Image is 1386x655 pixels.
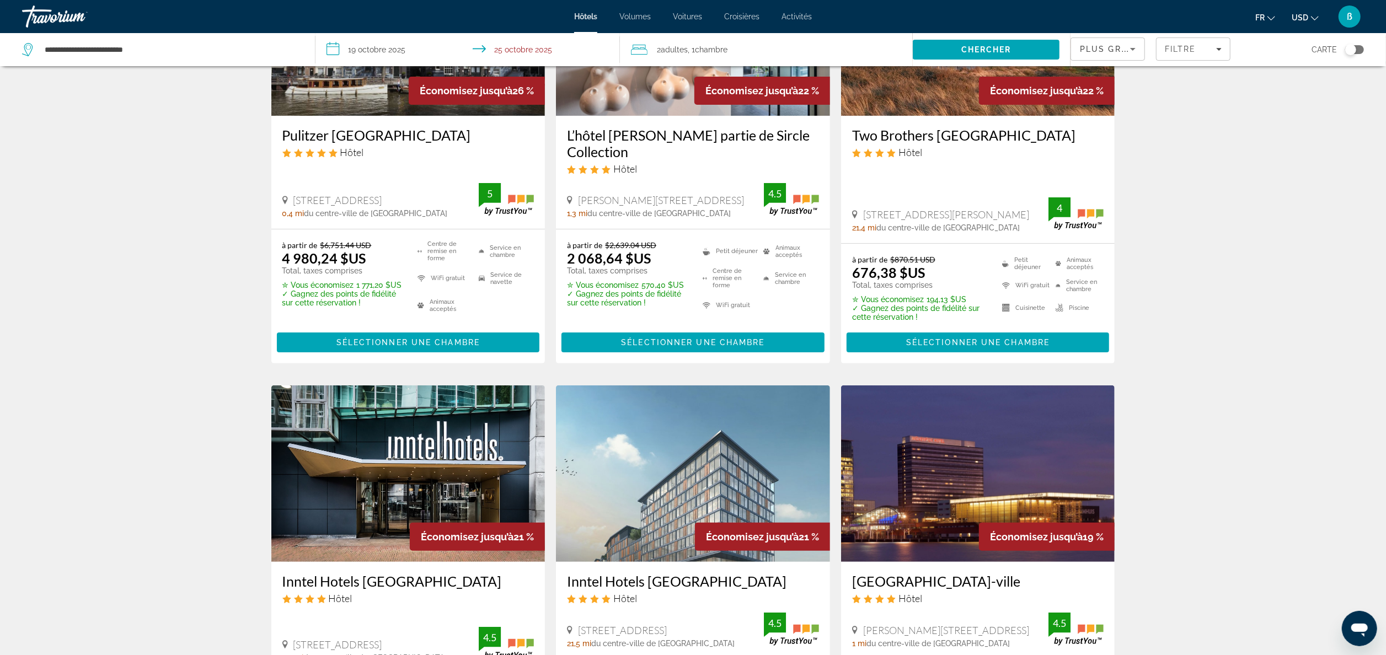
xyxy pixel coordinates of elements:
font: Cuisinette [1015,304,1045,312]
span: du centre-ville de [GEOGRAPHIC_DATA] [304,209,448,218]
span: ✮ Vous économisez [567,281,639,289]
a: Sélectionner une chambre [847,335,1110,347]
span: Plus grandes économies [1080,45,1212,53]
span: du centre-ville de [GEOGRAPHIC_DATA] [876,223,1020,232]
span: Hôtel [329,592,352,604]
ins: 676,38 $US [852,264,925,281]
font: WiFi gratuit [716,302,750,309]
iframe: Bouton de lancement de la fenêtre de messagerie [1342,611,1377,646]
font: Service en chambre [1066,278,1104,293]
span: [STREET_ADDRESS] [293,194,382,206]
a: Two Brothers [GEOGRAPHIC_DATA] [852,127,1104,143]
span: à partir de [282,240,318,250]
span: 21,4 mi [852,223,876,232]
div: Hôtel 4 étoiles [567,592,819,604]
span: [STREET_ADDRESS] [293,638,382,651]
font: Animaux acceptés [430,298,473,313]
a: Inntel Hotels [GEOGRAPHIC_DATA] [567,573,819,589]
a: Travorium [22,2,132,31]
button: Filtres [1156,37,1230,61]
button: Changer la langue [1255,9,1275,25]
span: 1,3 mi [567,209,587,218]
span: Économisez jusqu’à [705,85,798,96]
div: Hôtel 4 étoiles [567,163,819,175]
img: Inntel Hotels Amsterdam Centre [271,385,545,562]
span: à partir de [852,255,887,264]
img: TrustYou guest rating badge [1048,613,1104,645]
img: TrustYou guest rating badge [764,613,819,645]
a: Pulitzer [GEOGRAPHIC_DATA] [282,127,534,143]
del: $870.51 USD [890,255,935,264]
a: [GEOGRAPHIC_DATA]-ville [852,573,1104,589]
span: ✮ Vous économisez [282,281,354,289]
font: 570,40 $US [641,281,684,289]
div: 22 % [694,77,830,105]
span: 1 mi [852,639,866,648]
input: Rechercher une destination hôtelière [44,41,298,58]
div: 4.5 [764,187,786,200]
span: Hôtel [898,146,922,158]
font: Petit déjeuner [1014,256,1050,271]
span: [PERSON_NAME][STREET_ADDRESS] [863,624,1029,636]
span: Volumes [619,12,651,21]
font: Service en chambre [775,271,819,286]
span: Sélectionner une chambre [336,338,480,347]
a: L’hôtel [PERSON_NAME] partie de Sircle Collection [567,127,819,160]
button: Basculer la carte [1337,45,1364,55]
span: ß [1347,11,1352,22]
span: Hôtel [898,592,922,604]
a: Croisières [724,12,759,21]
div: 4 [1048,201,1071,214]
font: 194,13 $US [927,295,966,304]
font: Service en chambre [490,244,534,259]
span: à partir de [567,240,602,250]
span: Hôtel [613,163,637,175]
button: Sélectionner une chambre [561,332,825,352]
span: Adultes [661,45,688,54]
a: Sélectionner une chambre [277,335,540,347]
font: WiFi gratuit [1015,282,1050,289]
font: Centre de remise en forme [713,267,758,289]
span: Filtre [1165,45,1196,53]
span: du centre-ville de [GEOGRAPHIC_DATA] [866,639,1010,648]
div: 26 % [409,77,545,105]
p: Total, taxes comprises [852,281,988,289]
button: Voyageurs : 2 adultes, 0 enfants [620,33,913,66]
a: Activités [782,12,812,21]
button: Sélectionner une chambre [277,332,540,352]
span: du centre-ville de [GEOGRAPHIC_DATA] [587,209,731,218]
button: Rechercher [913,40,1059,60]
div: 21 % [410,523,545,551]
p: Total, taxes comprises [282,266,404,275]
span: Économisez jusqu’à [990,85,1083,96]
div: 4.5 [1048,616,1071,630]
p: ✓ Gagnez des points de fidélité sur cette réservation ! [852,304,988,321]
span: [PERSON_NAME][STREET_ADDRESS] [578,194,744,206]
span: [STREET_ADDRESS] [578,624,667,636]
span: Économisez jusqu’à [706,531,799,543]
font: Piscine [1069,304,1089,312]
a: Hôtels [574,12,597,21]
span: 21,5 mi [567,639,591,648]
span: Économisez jusqu’à [420,85,512,96]
font: 1 771,20 $US [357,281,402,289]
font: , 1 [688,45,695,54]
div: 19 % [979,523,1115,551]
font: Petit déjeuner [716,248,758,255]
a: Mövenpick Hotel Amsterdam Centre-ville [841,385,1115,562]
font: Animaux acceptés [1067,256,1104,271]
p: ✓ Gagnez des points de fidélité sur cette réservation ! [282,289,404,307]
p: Total, taxes comprises [567,266,689,275]
del: $6,751.44 USD [320,240,372,250]
button: Menu utilisateur [1335,5,1364,28]
span: Chambre [695,45,728,54]
p: ✓ Gagnez des points de fidélité sur cette réservation ! [567,289,689,307]
span: Sélectionner une chambre [906,338,1050,347]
